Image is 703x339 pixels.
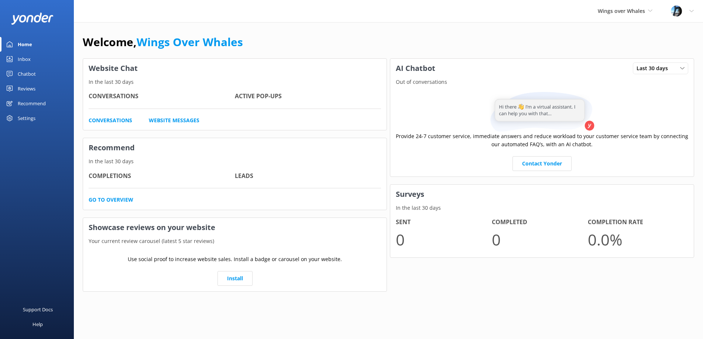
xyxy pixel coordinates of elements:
div: Inbox [18,52,31,66]
h1: Welcome, [83,33,243,51]
a: Install [217,271,253,286]
div: Reviews [18,81,35,96]
div: Home [18,37,32,52]
h4: Leads [235,171,381,181]
a: Contact Yonder [512,156,572,171]
h4: Conversations [89,92,235,101]
h4: Sent [396,218,492,227]
h4: Completions [89,171,235,181]
p: In the last 30 days [83,157,387,165]
img: 145-1635463833.jpg [671,6,682,17]
h3: Website Chat [83,59,387,78]
div: Settings [18,111,35,126]
div: Support Docs [23,302,53,317]
p: In the last 30 days [390,204,694,212]
p: Provide 24-7 customer service, immediate answers and reduce workload to your customer service tea... [396,132,688,149]
a: Conversations [89,116,132,124]
h3: AI Chatbot [390,59,441,78]
div: Help [32,317,43,332]
div: Chatbot [18,66,36,81]
p: 0 [396,227,492,252]
div: Recommend [18,96,46,111]
p: Your current review carousel (latest 5 star reviews) [83,237,387,245]
a: Website Messages [149,116,199,124]
p: 0.0 % [588,227,684,252]
img: assistant... [488,92,596,132]
img: yonder-white-logo.png [11,13,54,25]
a: Go to overview [89,196,133,204]
h3: Surveys [390,185,694,204]
h4: Active Pop-ups [235,92,381,101]
h4: Completed [492,218,588,227]
h3: Recommend [83,138,387,157]
p: 0 [492,227,588,252]
a: Wings Over Whales [137,34,243,49]
span: Wings over Whales [598,7,645,14]
h4: Completion Rate [588,218,684,227]
p: In the last 30 days [83,78,387,86]
p: Use social proof to increase website sales. Install a badge or carousel on your website. [128,255,342,263]
span: Last 30 days [637,64,672,72]
h3: Showcase reviews on your website [83,218,387,237]
p: Out of conversations [390,78,694,86]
